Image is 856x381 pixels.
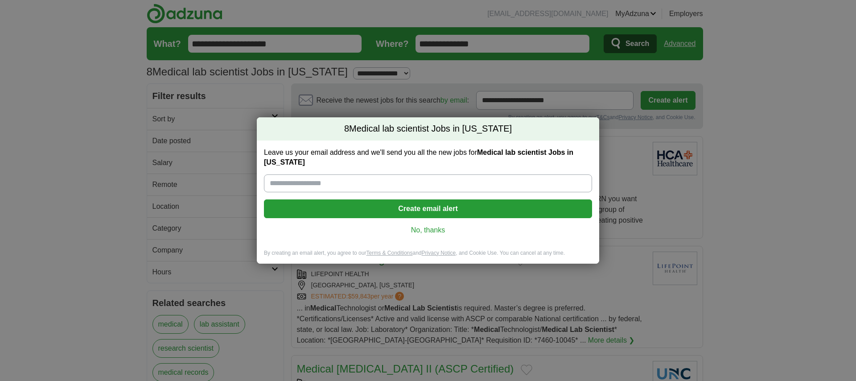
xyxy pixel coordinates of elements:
[264,149,573,166] strong: Medical lab scientist Jobs in [US_STATE]
[271,225,585,235] a: No, thanks
[422,250,456,256] a: Privacy Notice
[264,199,592,218] button: Create email alert
[257,249,599,264] div: By creating an email alert, you agree to our and , and Cookie Use. You can cancel at any time.
[344,123,349,135] span: 8
[264,148,592,167] label: Leave us your email address and we'll send you all the new jobs for
[257,117,599,141] h2: Medical lab scientist Jobs in [US_STATE]
[366,250,412,256] a: Terms & Conditions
